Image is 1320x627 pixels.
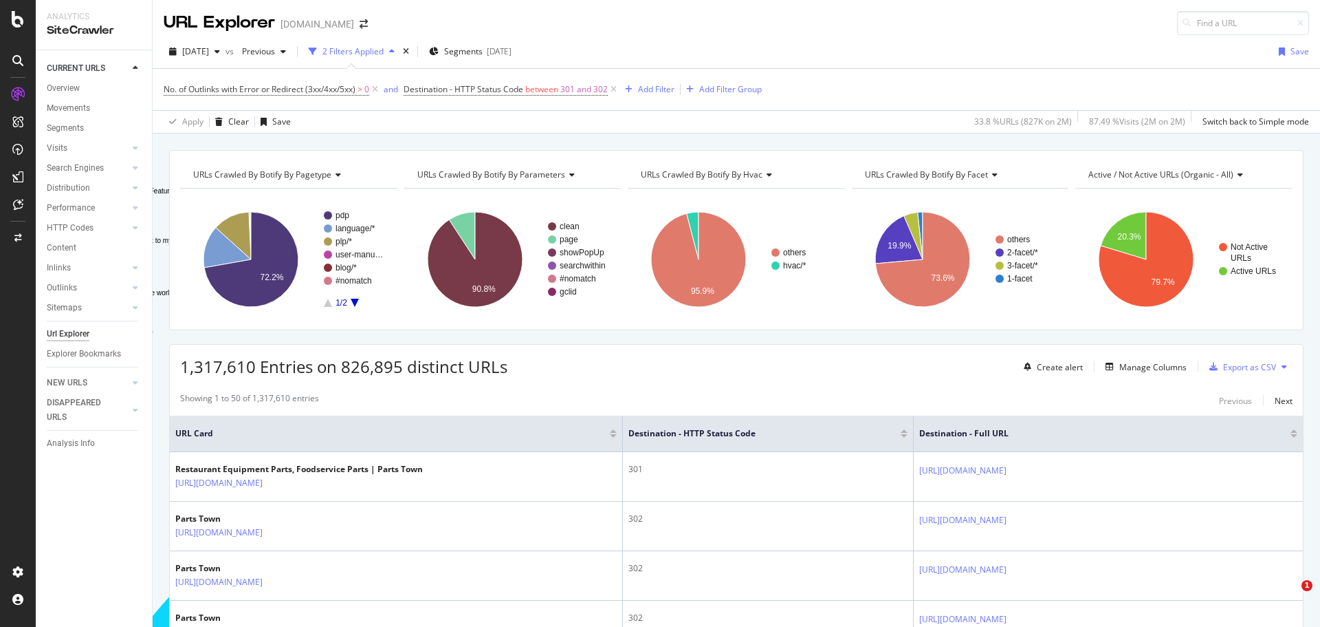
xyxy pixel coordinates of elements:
[47,327,142,341] a: Url Explorer
[417,169,565,180] span: URLs Crawled By Botify By parameters
[164,111,203,133] button: Apply
[47,396,116,425] div: DISAPPEARED URLS
[47,376,87,390] div: NEW URLS
[180,355,507,378] span: 1,317,610 Entries on 826,895 distinct URLs
[1273,580,1306,613] iframe: Intercom live chat
[164,41,225,63] button: [DATE]
[190,164,385,186] h4: URLs Crawled By Botify By pagetype
[931,273,954,283] text: 73.6%
[47,301,129,315] a: Sitemaps
[335,276,372,286] text: #nomatch
[47,23,141,39] div: SiteCrawler
[47,201,95,215] div: Performance
[560,274,596,284] text: #nomatch
[180,392,319,409] div: Showing 1 to 50 of 1,317,610 entries
[47,61,129,76] a: CURRENT URLS
[210,111,249,133] button: Clear
[560,248,604,257] text: showPopUp
[47,261,71,275] div: Inlinks
[1007,274,1033,284] text: 1-facet
[47,181,90,195] div: Distribution
[472,284,495,294] text: 90.8%
[415,164,609,186] h4: URLs Crawled By Botify By parameters
[1018,356,1083,378] button: Create alert
[47,347,142,361] a: Explorer Bookmarks
[47,141,129,156] a: Visits
[47,327,89,341] div: Url Explorer
[335,263,357,273] text: blog/*
[1177,11,1309,35] input: Find a URL
[47,436,95,451] div: Analysis Info
[628,562,907,575] div: 302
[404,200,619,319] svg: A chart.
[47,347,121,361] div: Explorer Bookmarks
[180,200,395,319] div: A chart.
[47,121,84,136] div: Segments
[525,83,558,95] span: between
[1119,361,1187,373] div: Manage Columns
[175,463,423,476] div: Restaurant Equipment Parts, Foodservice Parts | Parts Town
[322,45,384,57] div: 2 Filters Applied
[1202,116,1309,127] div: Switch back to Simple mode
[1075,200,1290,319] svg: A chart.
[335,224,375,233] text: language/*
[852,200,1067,319] svg: A chart.
[1007,235,1030,244] text: others
[1088,169,1233,180] span: Active / Not Active URLs (organic - all)
[182,116,203,127] div: Apply
[1152,277,1175,287] text: 79.7%
[1219,392,1252,409] button: Previous
[783,248,806,257] text: others
[175,427,606,440] span: URL Card
[384,83,398,96] button: and
[1086,164,1280,186] h4: Active / Not Active URLs
[1275,395,1292,407] div: Next
[1231,266,1276,276] text: Active URLs
[175,575,263,589] a: [URL][DOMAIN_NAME]
[47,201,129,215] a: Performance
[47,11,141,23] div: Analytics
[335,211,349,220] text: pdp
[47,221,129,235] a: HTTP Codes
[175,476,263,490] a: [URL][DOMAIN_NAME]
[47,301,82,315] div: Sitemaps
[1219,395,1252,407] div: Previous
[1273,41,1309,63] button: Save
[628,463,907,476] div: 301
[182,45,209,57] span: 2025 Jul. 19th
[783,261,806,270] text: hvac/*
[47,81,142,96] a: Overview
[335,298,347,308] text: 1/2
[919,613,1006,626] a: [URL][DOMAIN_NAME]
[175,513,322,525] div: Parts Town
[280,17,354,31] div: [DOMAIN_NAME]
[1197,111,1309,133] button: Switch back to Simple mode
[47,161,104,176] div: Search Engines
[335,237,352,246] text: plp/*
[175,612,322,624] div: Parts Town
[919,563,1006,577] a: [URL][DOMAIN_NAME]
[175,562,322,575] div: Parts Town
[228,116,249,127] div: Clear
[1007,248,1038,257] text: 2-facet/*
[236,45,275,57] span: Previous
[360,19,368,29] div: arrow-right-arrow-left
[560,222,580,231] text: clean
[47,261,129,275] a: Inlinks
[164,83,355,95] span: No. of Outlinks with Error or Redirect (3xx/4xx/5xx)
[1089,116,1185,127] div: 87.49 % Visits ( 2M on 2M )
[364,80,369,99] span: 0
[699,83,762,95] div: Add Filter Group
[1007,261,1038,270] text: 3-facet/*
[619,81,674,98] button: Add Filter
[628,200,843,319] svg: A chart.
[47,281,129,295] a: Outlinks
[225,45,236,57] span: vs
[260,273,283,282] text: 72.2%
[384,83,398,95] div: and
[272,116,291,127] div: Save
[335,250,383,259] text: user-manu…
[47,81,80,96] div: Overview
[1223,361,1276,373] div: Export as CSV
